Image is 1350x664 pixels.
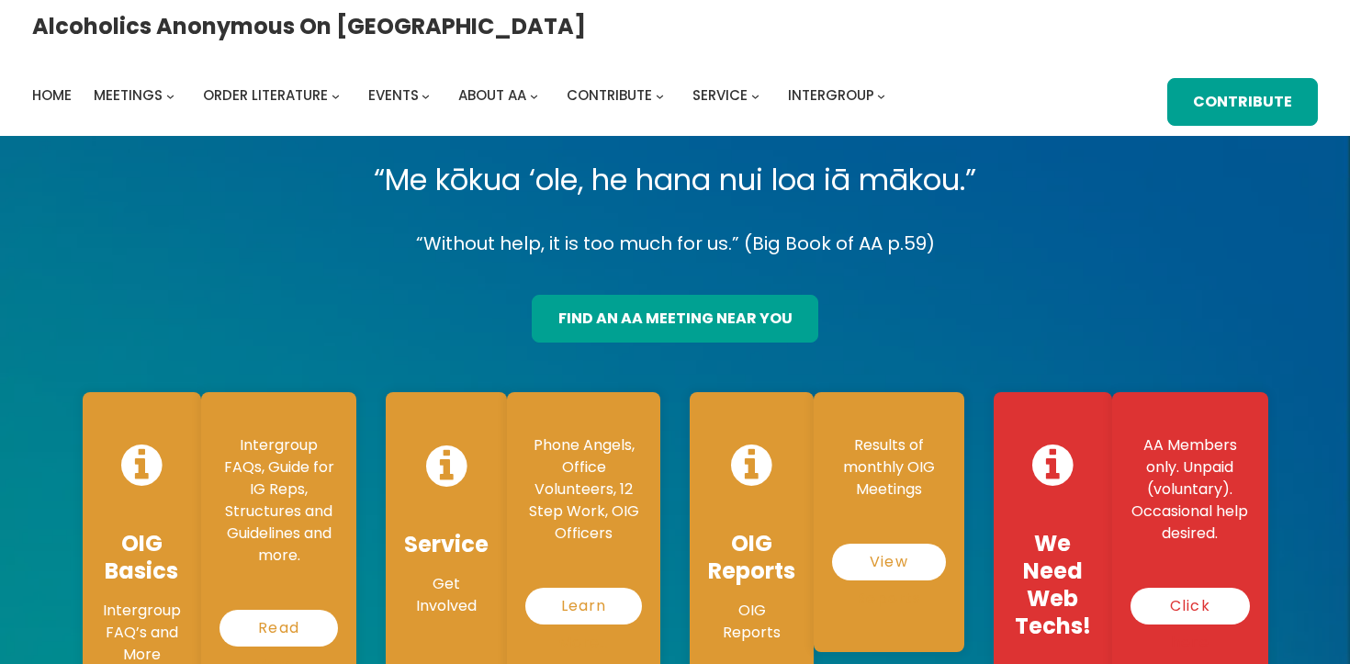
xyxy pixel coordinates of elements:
[404,573,489,617] p: Get Involved
[219,434,338,567] p: Intergroup FAQs, Guide for IG Reps, Structures and Guidelines and more.
[94,85,163,105] span: Meetings
[525,588,642,625] a: Learn More…
[692,83,748,108] a: Service
[751,91,759,99] button: Service submenu
[458,85,526,105] span: About AA
[203,85,328,105] span: Order Literature
[219,610,338,647] a: Read More…
[32,6,586,46] a: Alcoholics Anonymous on [GEOGRAPHIC_DATA]
[525,434,642,545] p: Phone Angels, Office Volunteers, 12 Step Work, OIG Officers
[32,83,892,108] nav: Intergroup
[708,530,795,585] h4: OIG Reports
[832,434,946,501] p: Results of monthly OIG Meetings
[567,83,652,108] a: Contribute
[1167,78,1318,126] a: Contribute
[94,83,163,108] a: Meetings
[68,228,1283,260] p: “Without help, it is too much for us.” (Big Book of AA p.59)
[68,154,1283,206] p: “Me kōkua ‘ole, he hana nui loa iā mākou.”
[1131,588,1249,625] a: Click here
[101,530,183,585] h4: OIG Basics
[567,85,652,105] span: Contribute
[530,91,538,99] button: About AA submenu
[32,85,72,105] span: Home
[708,600,795,644] p: OIG Reports
[656,91,664,99] button: Contribute submenu
[877,91,885,99] button: Intergroup submenu
[368,83,419,108] a: Events
[788,85,874,105] span: Intergroup
[1131,434,1249,545] p: AA Members only. Unpaid (voluntary). Occasional help desired.
[1012,530,1094,640] h4: We Need Web Techs!
[458,83,526,108] a: About AA
[32,83,72,108] a: Home
[788,83,874,108] a: Intergroup
[832,544,946,580] a: View Reports
[692,85,748,105] span: Service
[422,91,430,99] button: Events submenu
[532,295,817,343] a: find an aa meeting near you
[368,85,419,105] span: Events
[332,91,340,99] button: Order Literature submenu
[404,531,489,558] h4: Service
[166,91,174,99] button: Meetings submenu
